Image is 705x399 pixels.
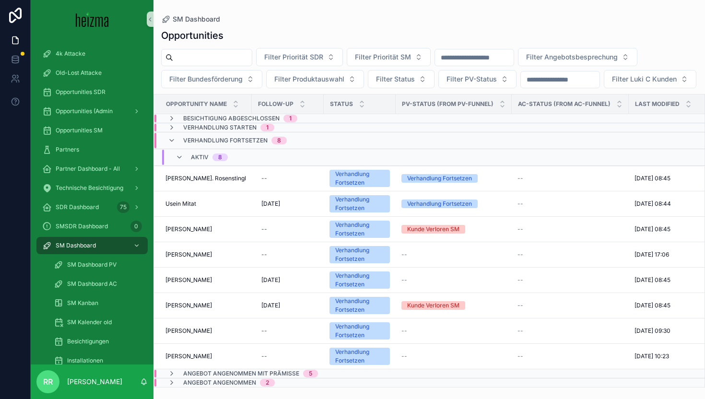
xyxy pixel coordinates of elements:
a: -- [258,323,318,339]
div: Kunde Verloren SM [407,301,459,310]
span: [DATE] 08:45 [634,175,670,182]
a: SDR Dashboard75 [36,199,148,216]
span: PV-Status (from PV-Funnel) [402,100,493,108]
span: Technische Besichtigung [56,184,123,192]
a: -- [517,276,623,284]
a: [PERSON_NAME] [165,327,246,335]
span: Filter Bundesförderung [169,74,243,84]
a: [DATE] 08:45 [634,175,703,182]
span: RR [43,376,53,387]
span: [DATE] [261,302,280,309]
button: Select Button [604,70,696,88]
div: 1 [266,124,269,131]
span: Usein Mitat [165,200,196,208]
span: [PERSON_NAME] [165,352,212,360]
span: -- [401,327,407,335]
span: -- [401,251,407,258]
a: Usein Mitat [165,200,246,208]
a: Verhandlung Fortsetzen [329,322,390,340]
div: Verhandlung Fortsetzen [335,348,384,365]
div: 8 [218,153,222,161]
span: Opportunities SDR [56,88,106,96]
div: 2 [266,379,269,387]
div: Kunde Verloren SM [407,225,459,234]
span: Filter Luki C Kunden [612,74,677,84]
a: [DATE] 08:44 [634,200,703,208]
span: SM Dashboard PV [67,261,117,269]
a: -- [517,175,623,182]
span: -- [517,302,523,309]
span: Status [330,100,353,108]
div: Verhandlung Fortsetzen [335,221,384,238]
a: [PERSON_NAME] [165,225,246,233]
a: [PERSON_NAME]. Rosenstingl [165,175,246,182]
div: -- [261,352,267,360]
a: [DATE] 08:45 [634,276,703,284]
div: -- [261,225,267,233]
a: -- [401,327,506,335]
button: Select Button [368,70,435,88]
span: Partners [56,146,79,153]
div: -- [261,327,267,335]
span: Installationen [67,357,103,364]
span: Angebot angenommen [183,379,256,387]
div: Verhandlung Fortsetzen [335,246,384,263]
a: SM Dashboard AC [48,275,148,293]
span: [DATE] 17:06 [634,251,669,258]
span: Partner Dashboard - All [56,165,120,173]
button: Select Button [256,48,343,66]
a: Verhandlung Fortsetzen [401,174,506,183]
span: AC-Status (from AC-Funnel) [518,100,611,108]
img: App logo [76,12,109,27]
a: -- [517,352,623,360]
span: SM Kanban [67,299,98,307]
a: Kunde Verloren SM [401,301,506,310]
a: Technische Besichtigung [36,179,148,197]
span: Filter Priorität SDR [264,52,323,62]
a: [DATE] 09:30 [634,327,703,335]
a: Verhandlung Fortsetzen [329,246,390,263]
span: [DATE] 08:45 [634,276,670,284]
div: 0 [130,221,142,232]
span: Verhandlung Starten [183,124,257,131]
a: Partner Dashboard - All [36,160,148,177]
span: SMSDR Dashboard [56,223,108,230]
a: Verhandlung Fortsetzen [329,221,390,238]
a: [DATE] 08:45 [634,302,703,309]
span: Verhandlung Fortsetzen [183,137,268,144]
div: Verhandlung Fortsetzen [335,271,384,289]
a: [DATE] [258,196,318,211]
button: Select Button [161,70,262,88]
span: -- [517,175,523,182]
span: [PERSON_NAME] [165,302,212,309]
div: scrollable content [31,38,153,364]
span: [DATE] 08:44 [634,200,671,208]
span: Filter Status [376,74,415,84]
a: Verhandlung Fortsetzen [329,271,390,289]
span: -- [517,327,523,335]
a: [DATE] 10:23 [634,352,703,360]
span: Old-Lost Attacke [56,69,102,77]
span: -- [517,251,523,258]
h1: Opportunities [161,29,223,42]
div: Verhandlung Fortsetzen [407,174,472,183]
div: Verhandlung Fortsetzen [335,170,384,187]
span: -- [517,200,523,208]
a: Verhandlung Fortsetzen [329,297,390,314]
a: -- [258,349,318,364]
span: [DATE] [261,200,280,208]
span: -- [517,225,523,233]
div: -- [261,251,267,258]
span: SM Kalender old [67,318,112,326]
a: SM Kanban [48,294,148,312]
a: Installationen [48,352,148,369]
span: Filter Priorität SM [355,52,411,62]
div: Verhandlung Fortsetzen [335,297,384,314]
a: [PERSON_NAME] [165,251,246,258]
a: -- [401,352,506,360]
a: Kunde Verloren SM [401,225,506,234]
div: Verhandlung Fortsetzen [335,322,384,340]
span: Filter PV-Status [446,74,497,84]
a: Verhandlung Fortsetzen [329,195,390,212]
button: Select Button [518,48,637,66]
